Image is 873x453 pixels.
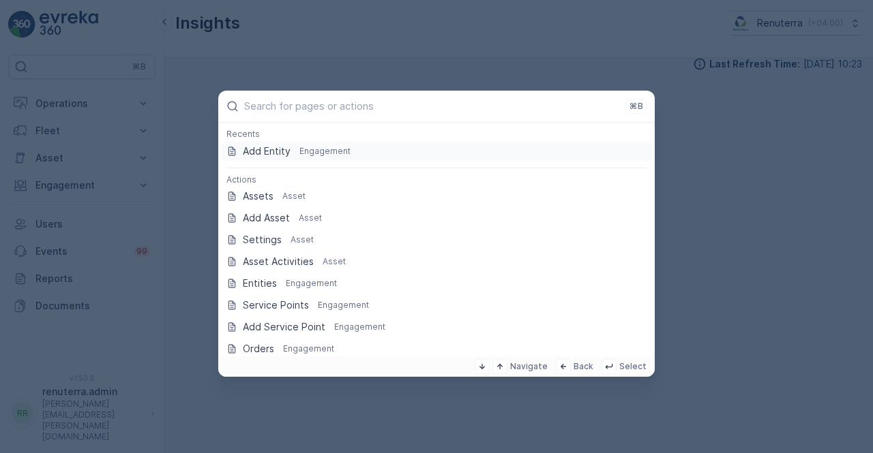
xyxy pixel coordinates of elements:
p: Back [574,361,593,372]
p: Asset [291,234,314,245]
p: Orders [243,342,274,356]
p: Engagement [283,343,334,354]
p: Add Asset [243,211,290,225]
p: Assets [243,189,273,203]
p: Add Entity [243,144,291,158]
p: Navigate [510,361,548,372]
p: Add Service Point [243,320,325,334]
p: Engagement [334,322,385,332]
p: Asset [282,191,306,202]
p: Service Points [243,298,309,312]
p: Asset [323,256,346,267]
p: Settings [243,233,282,247]
p: Asset Activities [243,255,314,268]
p: Select [619,361,647,372]
p: Engagement [286,278,337,289]
p: Engagement [318,300,369,311]
p: ⌘B [630,101,643,112]
p: Entities [243,277,277,290]
p: Asset [299,213,322,223]
div: Recents [218,128,655,140]
p: Engagement [299,146,351,157]
button: ⌘B [626,99,647,114]
input: Search for pages or actions [244,100,621,112]
div: Actions [218,174,655,186]
div: Search for pages or actions [218,123,655,356]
